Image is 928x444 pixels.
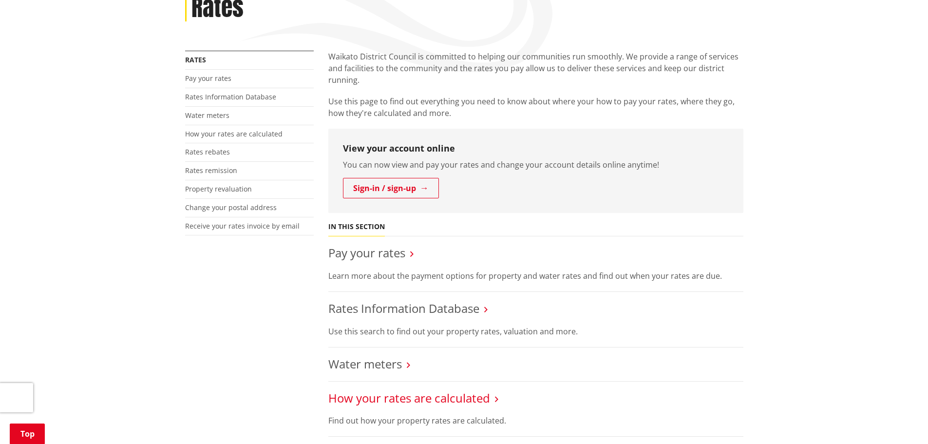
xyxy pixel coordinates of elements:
[185,111,229,120] a: Water meters
[343,143,729,154] h3: View your account online
[328,356,402,372] a: Water meters
[185,147,230,156] a: Rates rebates
[328,270,743,282] p: Learn more about the payment options for property and water rates and find out when your rates ar...
[328,300,479,316] a: Rates Information Database
[185,129,283,138] a: How your rates are calculated
[328,390,490,406] a: How your rates are calculated
[185,166,237,175] a: Rates remission
[343,178,439,198] a: Sign-in / sign-up
[10,424,45,444] a: Top
[328,245,405,261] a: Pay your rates
[185,92,276,101] a: Rates Information Database
[328,96,743,119] p: Use this page to find out everything you need to know about where your how to pay your rates, whe...
[328,415,743,426] p: Find out how your property rates are calculated.
[328,223,385,231] h5: In this section
[185,74,231,83] a: Pay your rates
[185,203,277,212] a: Change your postal address
[343,159,729,171] p: You can now view and pay your rates and change your account details online anytime!
[328,51,743,86] p: Waikato District Council is committed to helping our communities run smoothly. We provide a range...
[185,55,206,64] a: Rates
[883,403,918,438] iframe: Messenger Launcher
[185,184,252,193] a: Property revaluation
[185,221,300,231] a: Receive your rates invoice by email
[328,326,743,337] p: Use this search to find out your property rates, valuation and more.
